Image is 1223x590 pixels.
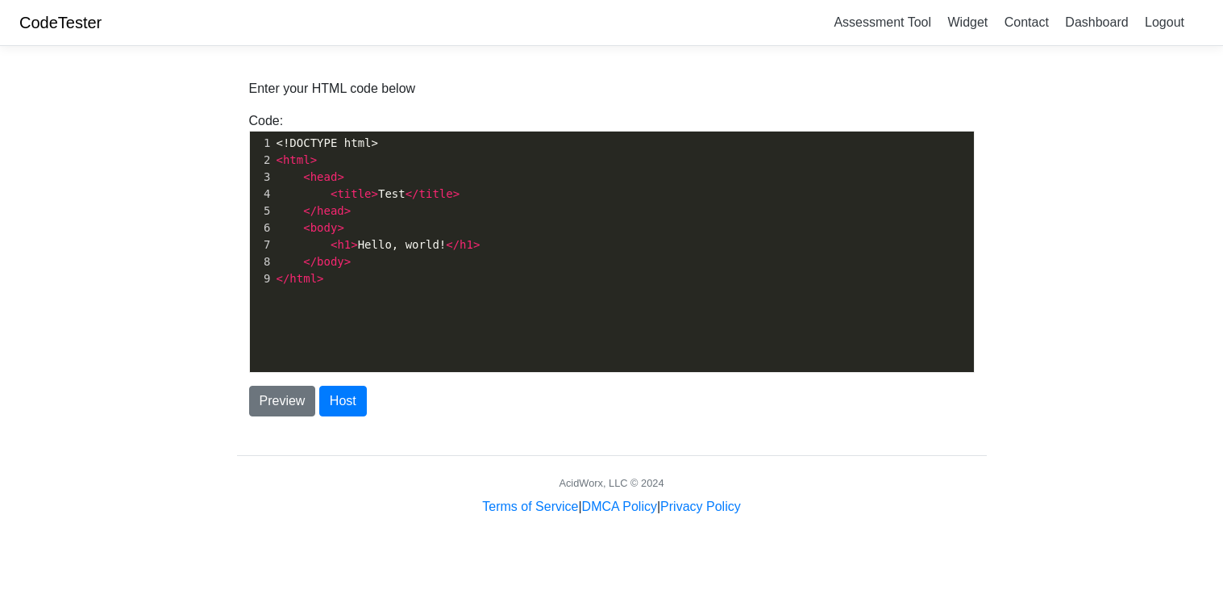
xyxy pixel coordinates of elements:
span: </ [303,204,317,217]
span: body [317,255,344,268]
span: < [303,221,310,234]
a: CodeTester [19,14,102,31]
span: h1 [460,238,473,251]
a: Assessment Tool [827,9,938,36]
span: body [310,221,338,234]
span: title [419,187,453,200]
a: Contact [998,9,1055,36]
span: > [372,187,378,200]
span: < [331,187,337,200]
span: h1 [337,238,351,251]
button: Host [319,386,367,416]
span: </ [303,255,317,268]
a: Terms of Service [482,500,578,513]
a: Widget [941,9,994,36]
a: DMCA Policy [582,500,657,513]
div: 6 [250,220,273,236]
span: > [310,153,317,166]
div: 1 [250,135,273,152]
span: <!DOCTYPE html> [277,136,378,149]
span: < [303,170,310,183]
span: head [310,170,338,183]
span: </ [406,187,419,200]
span: </ [277,272,290,285]
span: > [337,170,343,183]
span: </ [446,238,460,251]
button: Preview [249,386,316,416]
span: Test [277,187,460,200]
div: 3 [250,169,273,186]
span: html [283,153,310,166]
span: Hello, world! [277,238,480,251]
div: 5 [250,203,273,220]
span: > [351,238,357,251]
span: > [337,221,343,234]
div: | | [482,497,740,517]
span: > [317,272,323,285]
span: head [317,204,344,217]
span: > [453,187,460,200]
span: < [331,238,337,251]
span: > [473,238,480,251]
span: > [344,255,351,268]
div: 2 [250,152,273,169]
div: Code: [237,111,987,373]
div: 8 [250,253,273,270]
p: Enter your HTML code below [249,79,975,98]
a: Logout [1138,9,1191,36]
a: Dashboard [1059,9,1134,36]
div: AcidWorx, LLC © 2024 [559,475,663,491]
span: title [337,187,371,200]
div: 9 [250,270,273,287]
div: 7 [250,236,273,253]
span: < [277,153,283,166]
div: 4 [250,186,273,203]
span: html [289,272,317,285]
span: > [344,204,351,217]
a: Privacy Policy [660,500,741,513]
